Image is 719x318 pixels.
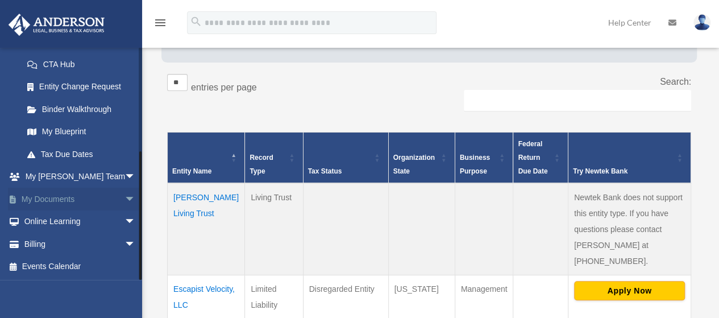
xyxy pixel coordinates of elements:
a: menu [153,20,167,30]
span: arrow_drop_down [124,210,147,234]
a: Online Learningarrow_drop_down [8,210,153,233]
span: arrow_drop_down [124,188,147,211]
td: Living Trust [245,183,303,275]
img: Anderson Advisors Platinum Portal [5,14,108,36]
th: Record Type: Activate to sort [245,132,303,183]
a: My Blueprint [16,121,147,143]
a: Billingarrow_drop_down [8,233,153,255]
th: Federal Return Due Date: Activate to sort [513,132,568,183]
label: entries per page [191,82,257,92]
a: My Documentsarrow_drop_down [8,188,153,210]
span: Business Purpose [460,154,490,175]
span: Record Type [250,154,273,175]
a: Entity Change Request [16,76,147,98]
span: Federal Return Due Date [518,140,547,175]
span: Organization State [393,154,435,175]
label: Search: [660,77,691,86]
span: arrow_drop_down [124,166,147,189]
i: search [190,15,202,28]
th: Entity Name: Activate to invert sorting [168,132,245,183]
th: Business Purpose: Activate to sort [455,132,513,183]
span: arrow_drop_down [124,233,147,256]
th: Try Newtek Bank : Activate to sort [568,132,691,183]
a: Tax Due Dates [16,143,147,166]
td: [PERSON_NAME] Living Trust [168,183,245,275]
th: Organization State: Activate to sort [388,132,455,183]
a: Binder Walkthrough [16,98,147,121]
th: Tax Status: Activate to sort [303,132,388,183]
span: Entity Name [172,167,211,175]
div: Try Newtek Bank [573,164,674,178]
i: menu [153,16,167,30]
a: CTA Hub [16,53,147,76]
span: Tax Status [308,167,342,175]
button: Apply Now [574,281,685,300]
a: Events Calendar [8,255,153,278]
a: My [PERSON_NAME] Teamarrow_drop_down [8,166,153,188]
td: Newtek Bank does not support this entity type. If you have questions please contact [PERSON_NAME]... [568,183,691,275]
img: User Pic [693,14,710,31]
